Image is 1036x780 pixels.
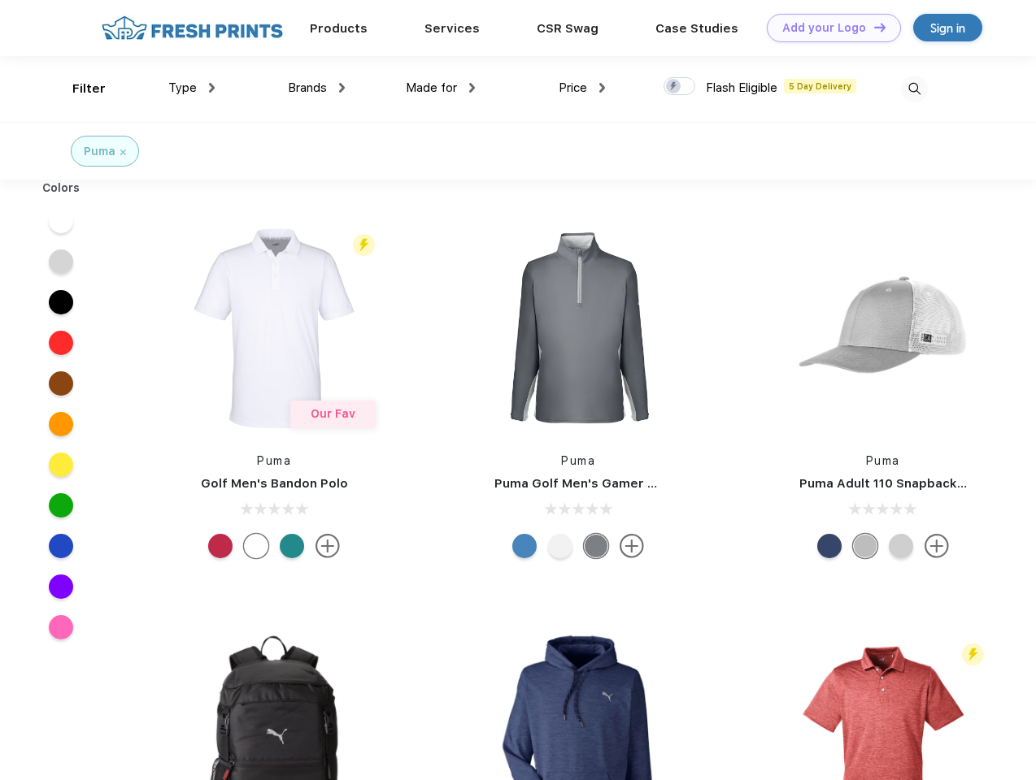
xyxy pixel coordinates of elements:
span: 5 Day Delivery [784,79,856,93]
div: Ski Patrol [208,534,233,558]
img: dropdown.png [339,83,345,93]
img: func=resize&h=266 [166,220,382,436]
div: Bright White [244,534,268,558]
img: flash_active_toggle.svg [962,643,984,665]
div: Colors [30,180,93,197]
img: func=resize&h=266 [470,220,686,436]
div: Bright Cobalt [512,534,537,558]
a: CSR Swag [537,21,599,36]
img: fo%20logo%202.webp [97,14,288,42]
a: Products [310,21,368,36]
img: desktop_search.svg [901,76,928,102]
img: filter_cancel.svg [120,149,126,155]
img: more.svg [316,534,340,558]
div: Green Lagoon [280,534,304,558]
div: Sign in [930,19,965,37]
div: Add your Logo [782,21,866,35]
a: Sign in [913,14,982,41]
img: flash_active_toggle.svg [353,234,375,256]
span: Made for [406,80,457,95]
img: dropdown.png [469,83,475,93]
div: Filter [72,80,106,98]
span: Type [168,80,197,95]
a: Services [424,21,480,36]
div: Quiet Shade [584,534,608,558]
a: Puma [257,454,291,467]
img: DT [874,23,886,32]
img: func=resize&h=266 [775,220,991,436]
a: Golf Men's Bandon Polo [201,476,348,491]
div: Peacoat with Qut Shd [817,534,842,558]
a: Puma [866,454,900,467]
span: Brands [288,80,327,95]
img: dropdown.png [209,83,215,93]
div: Bright White [548,534,572,558]
div: Quarry Brt Whit [889,534,913,558]
a: Puma Golf Men's Gamer Golf Quarter-Zip [494,476,751,491]
img: more.svg [925,534,949,558]
img: dropdown.png [599,83,605,93]
div: Quarry with Brt Whit [853,534,877,558]
span: Flash Eligible [706,80,777,95]
div: Puma [84,143,115,160]
img: more.svg [620,534,644,558]
span: Price [559,80,587,95]
span: Our Fav [311,407,355,420]
a: Puma [561,454,595,467]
